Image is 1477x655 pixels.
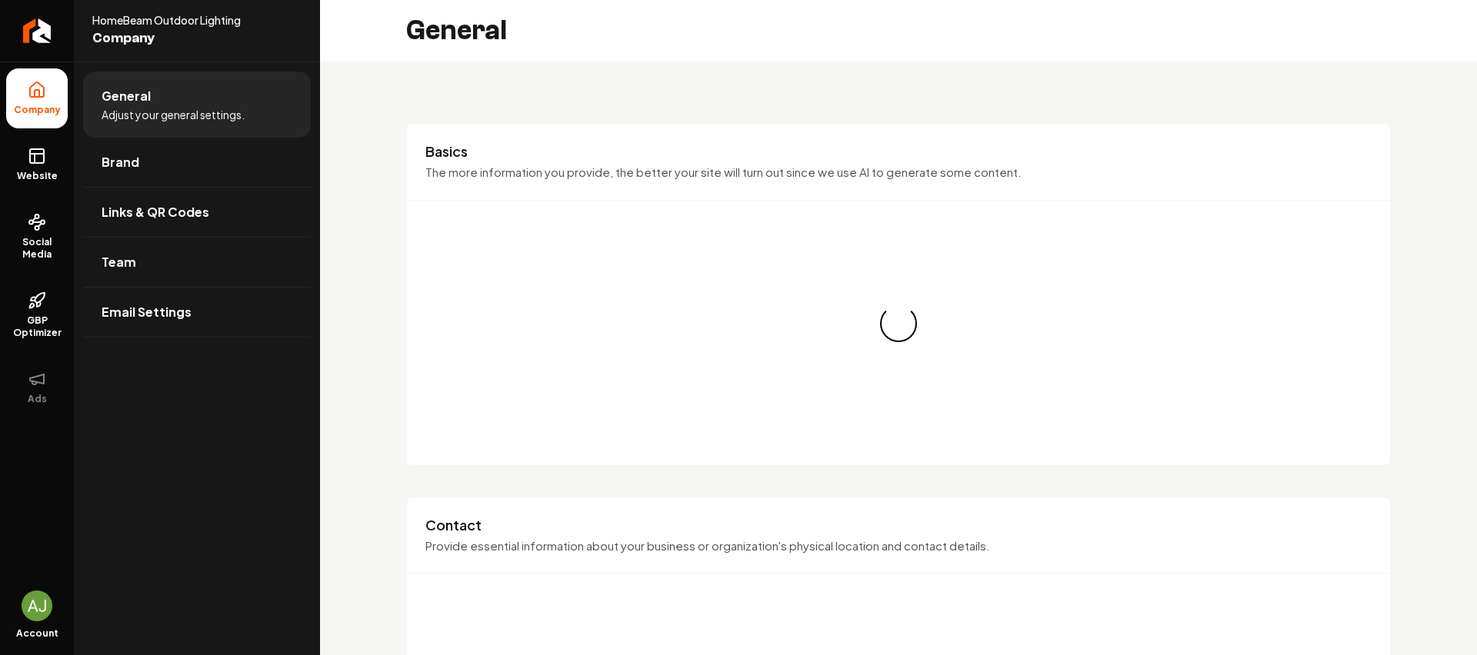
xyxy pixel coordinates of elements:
p: Provide essential information about your business or organization's physical location and contact... [425,537,1372,555]
span: Brand [102,153,139,171]
span: Website [11,170,64,182]
span: Email Settings [102,303,192,321]
span: Account [16,627,58,640]
span: Links & QR Codes [102,203,209,221]
h2: General [406,15,507,46]
span: Company [92,28,265,49]
a: Links & QR Codes [83,188,311,237]
button: Open user button [22,590,52,621]
a: Social Media [6,201,68,273]
img: Rebolt Logo [23,18,52,43]
a: GBP Optimizer [6,279,68,351]
span: HomeBeam Outdoor Lighting [92,12,265,28]
h3: Contact [425,516,1372,534]
img: AJ Nimeh [22,590,52,621]
span: Adjust your general settings. [102,107,245,122]
span: General [102,87,151,105]
span: Team [102,253,136,271]
a: Team [83,238,311,287]
h3: Basics [425,142,1372,161]
span: Company [8,104,67,116]
div: Loading [874,299,922,347]
span: GBP Optimizer [6,314,68,339]
span: Ads [22,393,53,405]
a: Email Settings [83,288,311,337]
button: Ads [6,357,68,417]
span: Social Media [6,236,68,261]
a: Website [6,135,68,195]
p: The more information you provide, the better your site will turn out since we use AI to generate ... [425,164,1372,181]
a: Brand [83,138,311,187]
